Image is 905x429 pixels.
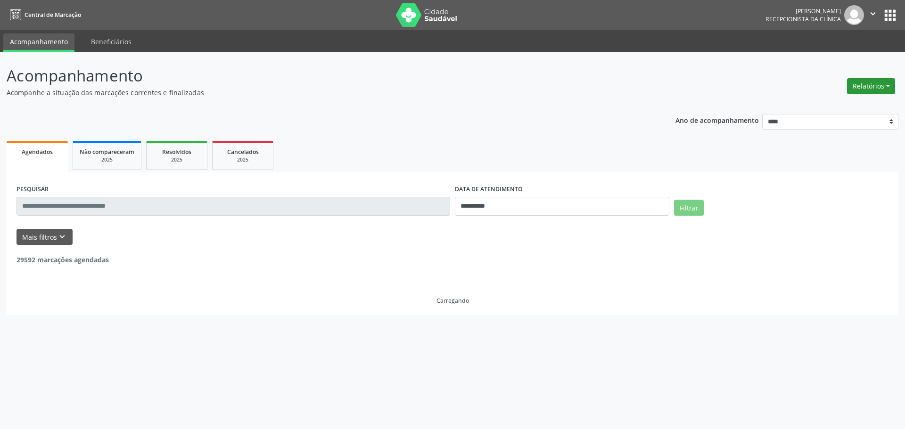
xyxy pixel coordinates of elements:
[3,33,74,52] a: Acompanhamento
[162,148,191,156] span: Resolvidos
[882,7,898,24] button: apps
[765,7,841,15] div: [PERSON_NAME]
[864,5,882,25] button: 
[844,5,864,25] img: img
[16,229,73,245] button: Mais filtroskeyboard_arrow_down
[84,33,138,50] a: Beneficiários
[80,148,134,156] span: Não compareceram
[153,156,200,163] div: 2025
[25,11,81,19] span: Central de Marcação
[847,78,895,94] button: Relatórios
[674,200,704,216] button: Filtrar
[436,297,469,305] div: Carregando
[57,232,67,242] i: keyboard_arrow_down
[7,64,631,88] p: Acompanhamento
[455,182,523,197] label: DATA DE ATENDIMENTO
[219,156,266,163] div: 2025
[16,255,109,264] strong: 29592 marcações agendadas
[16,182,49,197] label: PESQUISAR
[7,7,81,23] a: Central de Marcação
[765,15,841,23] span: Recepcionista da clínica
[22,148,53,156] span: Agendados
[227,148,259,156] span: Cancelados
[868,8,878,19] i: 
[80,156,134,163] div: 2025
[7,88,631,97] p: Acompanhe a situação das marcações correntes e finalizadas
[675,114,759,126] p: Ano de acompanhamento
